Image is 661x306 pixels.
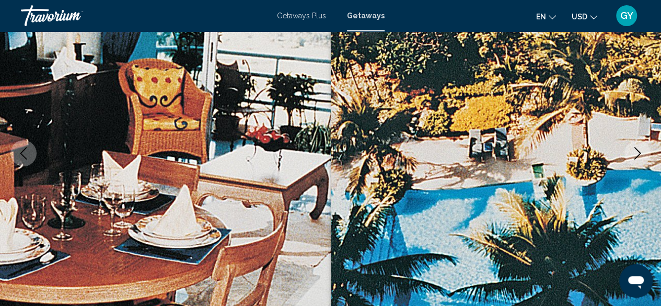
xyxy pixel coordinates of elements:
[21,5,266,26] a: Travorium
[536,13,546,21] span: en
[572,9,597,24] button: Change currency
[10,140,37,166] button: Previous image
[277,12,326,20] a: Getaways Plus
[536,9,556,24] button: Change language
[620,10,633,21] span: GY
[624,140,651,166] button: Next image
[613,5,640,27] button: User Menu
[572,13,587,21] span: USD
[347,12,385,20] a: Getaways
[619,264,653,298] iframe: Кнопка запуска окна обмена сообщениями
